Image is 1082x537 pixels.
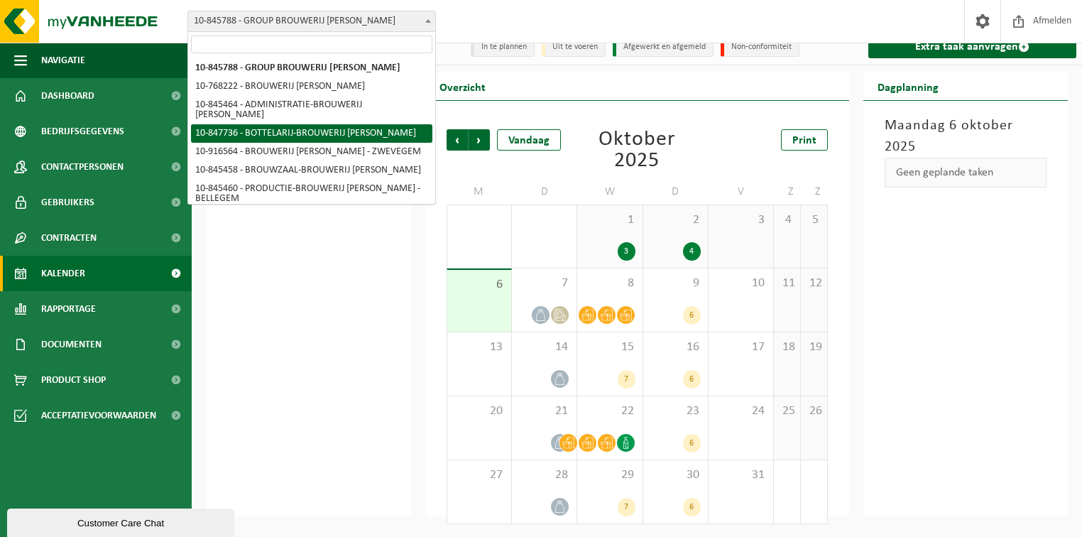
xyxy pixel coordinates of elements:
span: 6 [454,277,504,293]
span: 7 [519,276,569,291]
span: 26 [808,403,820,419]
li: 10-845788 - GROUP BROUWERIJ [PERSON_NAME] [191,59,432,77]
li: 10-768222 - BROUWERIJ [PERSON_NAME] [191,77,432,96]
td: D [512,179,577,205]
div: 6 [683,434,701,452]
span: Kalender [41,256,85,291]
div: 3 [618,242,635,261]
td: M [447,179,512,205]
h2: Overzicht [425,72,500,100]
li: Afgewerkt en afgemeld [613,38,714,57]
a: Extra taak aanvragen [868,36,1077,58]
span: 3 [716,212,766,228]
span: 30 [650,467,701,483]
li: 10-845460 - PRODUCTIE-BROUWERIJ [PERSON_NAME] - BELLEGEM [191,180,432,208]
span: 24 [716,403,766,419]
div: 6 [683,306,701,325]
span: 16 [650,340,701,355]
span: 21 [519,403,569,419]
span: 19 [808,340,820,355]
div: 6 [683,370,701,389]
li: In te plannen [471,38,535,57]
span: 8 [584,276,635,291]
span: Navigatie [41,43,85,78]
td: Z [801,179,828,205]
span: Vorige [447,129,468,151]
div: 6 [683,498,701,516]
span: 22 [584,403,635,419]
span: 9 [650,276,701,291]
td: V [709,179,774,205]
span: Contactpersonen [41,149,124,185]
h3: Maandag 6 oktober 2025 [885,115,1047,158]
span: Product Shop [41,362,106,398]
div: 7 [618,498,635,516]
li: Uit te voeren [542,38,606,57]
span: Acceptatievoorwaarden [41,398,156,433]
div: Oktober 2025 [578,129,696,172]
span: 10-845788 - GROUP BROUWERIJ OMER VANDER GHINSTE [188,11,435,31]
li: Non-conformiteit [721,38,799,57]
div: Vandaag [497,129,561,151]
span: 27 [454,467,504,483]
div: Geen geplande taken [885,158,1047,188]
span: Documenten [41,327,102,362]
td: W [577,179,643,205]
td: Z [774,179,801,205]
span: Gebruikers [41,185,94,220]
span: Contracten [41,220,97,256]
span: 14 [519,340,569,355]
span: 1 [584,212,635,228]
span: 10 [716,276,766,291]
li: 10-845458 - BROUWZAAL-BROUWERIJ [PERSON_NAME] [191,161,432,180]
span: 31 [716,467,766,483]
span: 20 [454,403,504,419]
li: 10-847736 - BOTTELARIJ-BROUWERIJ [PERSON_NAME] [191,124,432,143]
span: 23 [650,403,701,419]
li: 10-916564 - BROUWERIJ [PERSON_NAME] - ZWEVEGEM [191,143,432,161]
span: Print [792,135,816,146]
td: D [643,179,709,205]
span: 12 [808,276,820,291]
span: 13 [454,340,504,355]
span: 5 [808,212,820,228]
span: 15 [584,340,635,355]
a: Print [781,129,828,151]
span: 17 [716,340,766,355]
span: 29 [584,467,635,483]
span: 11 [781,276,793,291]
span: 25 [781,403,793,419]
span: Bedrijfsgegevens [41,114,124,149]
span: Rapportage [41,291,96,327]
h2: Dagplanning [863,72,953,100]
span: 4 [781,212,793,228]
iframe: chat widget [7,506,237,537]
span: Volgende [469,129,490,151]
div: 4 [683,242,701,261]
span: 10-845788 - GROUP BROUWERIJ OMER VANDER GHINSTE [187,11,436,32]
div: 7 [618,370,635,389]
li: 10-845464 - ADMINISTRATIE-BROUWERIJ [PERSON_NAME] [191,96,432,124]
span: 28 [519,467,569,483]
span: 18 [781,340,793,355]
span: 2 [650,212,701,228]
span: Dashboard [41,78,94,114]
